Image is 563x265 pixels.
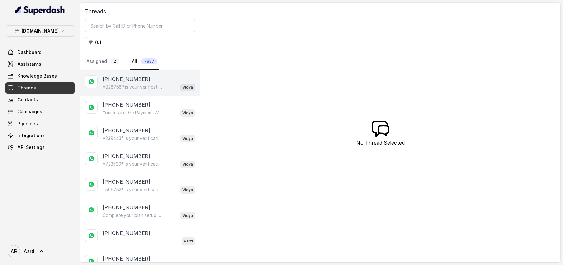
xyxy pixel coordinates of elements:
a: Assistants [5,59,75,70]
p: [PHONE_NUMBER] [103,255,150,262]
p: [PHONE_NUMBER] [103,204,150,211]
p: Vidya [182,84,193,90]
p: Vidya [182,110,193,116]
p: [DOMAIN_NAME] [22,27,58,35]
a: Knowledge Bases [5,70,75,82]
a: Contacts [5,94,75,105]
a: Dashboard [5,47,75,58]
text: AB [10,248,18,255]
p: *723590* is your verification code. For your security, do not share this code. [103,161,163,167]
p: *828758* is your verification code. For your security, do not share this code. [103,84,163,90]
p: Vidya [182,187,193,193]
a: API Settings [5,142,75,153]
nav: Tabs [85,53,195,70]
a: Integrations [5,130,75,141]
span: Assistants [18,61,41,67]
p: [PHONE_NUMBER] [103,75,150,83]
span: Dashboard [18,49,42,55]
a: Threads [5,82,75,94]
p: [PHONE_NUMBER] [103,152,150,160]
a: Campaigns [5,106,75,117]
input: Search by Call ID or Phone Number [85,20,195,32]
h2: Threads [85,8,195,15]
p: *239443* is your verification code. For your security, do not share this code. [103,135,163,141]
p: No Thread Selected [356,139,405,146]
p: Aarti [184,238,193,244]
p: Vidya [182,161,193,167]
p: [PHONE_NUMBER] [103,229,150,237]
span: Campaigns [18,109,42,115]
p: Your InsureOne Payment Was Successful Hi, Thanks for your payment of ₹30! You can now login to th... [103,110,163,116]
span: Knowledge Bases [18,73,57,79]
p: [PHONE_NUMBER] [103,178,150,186]
a: Pipelines [5,118,75,129]
p: *509752* is your verification code. For your security, do not share this code. [103,186,163,193]
a: Assigned2 [85,53,120,70]
span: Aarti [24,248,34,254]
button: [DOMAIN_NAME] [5,25,75,37]
span: Integrations [18,132,45,139]
span: API Settings [18,144,45,150]
span: Contacts [18,97,38,103]
span: 7887 [141,58,157,64]
a: All7887 [130,53,159,70]
p: Vidya [182,135,193,142]
p: [PHONE_NUMBER] [103,127,150,134]
p: Complete your plan setup You left your membership setup midway. Tap to continue securing your new... [103,212,163,218]
p: Vidya [182,212,193,219]
span: Threads [18,85,36,91]
p: [PHONE_NUMBER] [103,101,150,109]
button: (0) [85,37,105,48]
span: Pipelines [18,120,38,127]
span: 2 [111,58,119,64]
img: light.svg [15,5,65,15]
a: Aarti [5,242,75,260]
